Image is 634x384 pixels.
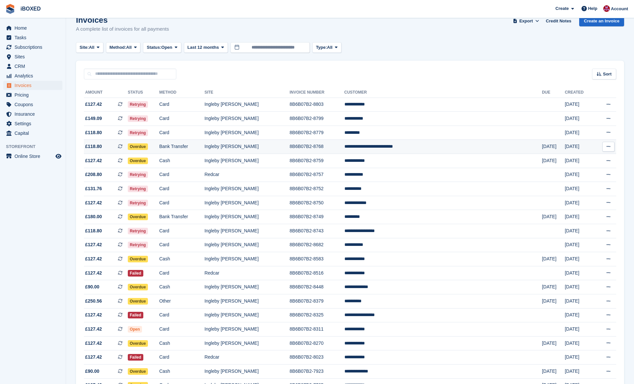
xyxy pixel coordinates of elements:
span: Retrying [128,101,148,108]
a: iBOXED [18,3,43,14]
span: Open [128,326,142,333]
button: Export [511,15,541,26]
span: Invoices [15,81,54,90]
td: 8B6B07B2-8779 [290,126,344,140]
td: Card [159,224,204,238]
span: Failed [128,354,143,361]
td: 8B6B07B2-8757 [290,168,344,182]
a: Preview store [54,152,62,160]
td: 8B6B07B2-8743 [290,224,344,238]
td: [DATE] [542,280,565,294]
span: Home [15,23,54,33]
button: Status: Open [143,42,181,53]
a: menu [3,62,62,71]
span: Tasks [15,33,54,42]
span: Sites [15,52,54,61]
td: [DATE] [565,280,594,294]
span: £118.80 [85,143,102,150]
td: 8B6B07B2-8759 [290,154,344,168]
td: Ingleby [PERSON_NAME] [204,196,290,210]
th: Site [204,87,290,98]
td: 8B6B07B2-8270 [290,336,344,350]
span: Capital [15,129,54,138]
td: Ingleby [PERSON_NAME] [204,126,290,140]
a: menu [3,100,62,109]
span: £127.42 [85,157,102,164]
a: menu [3,71,62,80]
td: 8B6B07B2-8448 [290,280,344,294]
span: Insurance [15,109,54,119]
span: All [327,44,333,51]
td: Redcar [204,266,290,280]
span: Coupons [15,100,54,109]
td: Ingleby [PERSON_NAME] [204,210,290,224]
td: Ingleby [PERSON_NAME] [204,238,290,252]
a: Credit Notes [543,15,574,26]
td: 8B6B07B2-8583 [290,252,344,266]
td: 8B6B07B2-8311 [290,322,344,337]
td: [DATE] [565,252,594,266]
span: Type: [316,44,327,51]
img: Amanda Forder [603,5,610,12]
td: Card [159,182,204,196]
span: Retrying [128,115,148,122]
span: Retrying [128,171,148,178]
td: Ingleby [PERSON_NAME] [204,112,290,126]
td: [DATE] [542,154,565,168]
p: A complete list of invoices for all payments [76,25,169,33]
td: [DATE] [565,196,594,210]
td: Other [159,294,204,309]
th: Method [159,87,204,98]
span: £208.80 [85,171,102,178]
td: Redcar [204,350,290,365]
td: Ingleby [PERSON_NAME] [204,294,290,309]
td: Ingleby [PERSON_NAME] [204,252,290,266]
span: £127.42 [85,326,102,333]
td: [DATE] [565,182,594,196]
span: £90.00 [85,283,99,290]
span: Overdue [128,143,148,150]
td: [DATE] [542,140,565,154]
td: Cash [159,154,204,168]
img: stora-icon-8386f47178a22dfd0bd8f6a31ec36ba5ce8667c1dd55bd0f319d3a0aa187defe.svg [5,4,15,14]
td: [DATE] [542,294,565,309]
button: Last 12 months [184,42,228,53]
span: Failed [128,270,143,277]
td: Card [159,266,204,280]
td: Ingleby [PERSON_NAME] [204,224,290,238]
span: £127.42 [85,241,102,248]
td: Ingleby [PERSON_NAME] [204,182,290,196]
a: menu [3,152,62,161]
td: Card [159,308,204,322]
td: 8B6B07B2-8750 [290,196,344,210]
span: Pricing [15,90,54,100]
td: Card [159,98,204,112]
td: Card [159,126,204,140]
span: Settings [15,119,54,128]
span: Account [611,6,628,12]
span: Subscriptions [15,43,54,52]
td: Card [159,168,204,182]
span: £127.42 [85,101,102,108]
a: Create an Invoice [579,15,624,26]
span: Retrying [128,200,148,206]
td: 8B6B07B2-8799 [290,112,344,126]
td: 8B6B07B2-8516 [290,266,344,280]
a: menu [3,33,62,42]
td: [DATE] [565,322,594,337]
td: [DATE] [565,308,594,322]
span: Status: [147,44,161,51]
th: Status [128,87,159,98]
td: [DATE] [542,364,565,378]
a: menu [3,52,62,61]
span: Retrying [128,242,148,248]
td: Redcar [204,168,290,182]
span: Open [161,44,172,51]
td: 8B6B07B2-8682 [290,238,344,252]
span: £250.56 [85,298,102,305]
a: menu [3,109,62,119]
td: [DATE] [565,154,594,168]
td: Card [159,238,204,252]
td: Card [159,196,204,210]
span: Overdue [128,368,148,375]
